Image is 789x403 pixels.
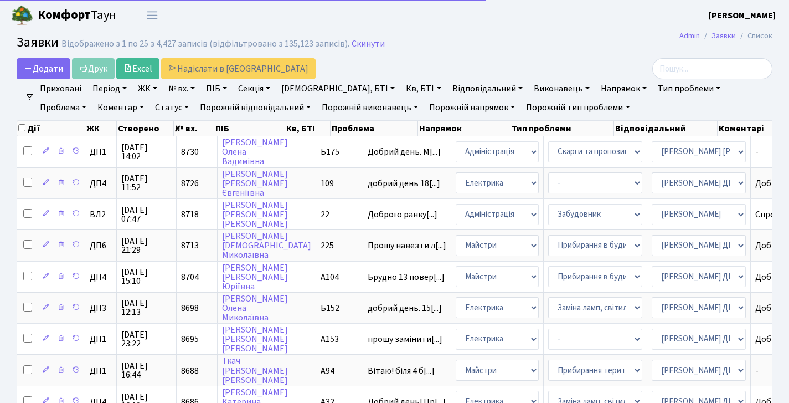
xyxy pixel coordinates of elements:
[368,333,442,345] span: прошу замінити[...]
[133,79,162,98] a: ЖК
[596,79,651,98] a: Напрямок
[321,146,339,158] span: Б175
[181,365,199,377] span: 8688
[222,168,288,199] a: [PERSON_NAME][PERSON_NAME]Євгеніївна
[121,299,172,317] span: [DATE] 12:13
[222,199,288,230] a: [PERSON_NAME][PERSON_NAME][PERSON_NAME]
[38,6,91,24] b: Комфорт
[121,143,172,161] span: [DATE] 14:02
[214,121,285,136] th: ПІБ
[736,30,772,42] li: Список
[90,147,112,156] span: ДП1
[510,121,614,136] th: Тип проблеми
[117,121,174,136] th: Створено
[151,98,193,117] a: Статус
[121,268,172,285] span: [DATE] 15:10
[35,98,91,117] a: Проблема
[368,365,435,377] span: Вітаю! біля 4 б[...]
[181,239,199,252] span: 8713
[61,39,349,49] div: Відображено з 1 по 25 з 4,427 записів (відфільтровано з 135,123 записів).
[331,121,417,136] th: Проблема
[425,98,519,117] a: Порожній напрямок
[90,210,112,219] span: ВЛ2
[368,146,441,158] span: Добрий день. М[...]
[93,98,148,117] a: Коментар
[653,79,725,98] a: Тип проблеми
[181,271,199,283] span: 8704
[181,177,199,190] span: 8726
[195,98,315,117] a: Порожній відповідальний
[679,30,700,42] a: Admin
[234,79,275,98] a: Секція
[90,335,112,344] span: ДП1
[529,79,594,98] a: Виконавець
[401,79,445,98] a: Кв, БТІ
[368,208,437,221] span: Доброго ранку[...]
[352,39,385,49] a: Скинути
[709,9,776,22] a: [PERSON_NAME]
[138,6,166,24] button: Переключити навігацію
[368,239,446,252] span: Прошу навезти л[...]
[90,304,112,313] span: ДП3
[90,179,112,188] span: ДП4
[317,98,422,117] a: Порожній виконавець
[121,206,172,223] span: [DATE] 07:47
[181,302,199,314] span: 8698
[24,63,63,75] span: Додати
[368,177,440,190] span: добрий день 18[...]
[90,241,112,250] span: ДП6
[321,208,329,221] span: 22
[121,330,172,348] span: [DATE] 23:22
[368,271,445,283] span: Брудно 13 повер[...]
[90,366,112,375] span: ДП1
[85,121,117,136] th: ЖК
[222,262,288,293] a: [PERSON_NAME][PERSON_NAME]Юріївна
[181,146,199,158] span: 8730
[321,302,339,314] span: Б152
[11,4,33,27] img: logo.png
[174,121,214,136] th: № вх.
[35,79,86,98] a: Приховані
[321,177,334,190] span: 109
[90,273,112,282] span: ДП4
[285,121,331,136] th: Кв, БТІ
[277,79,399,98] a: [DEMOGRAPHIC_DATA], БТІ
[321,271,339,283] span: А104
[17,33,59,52] span: Заявки
[116,58,159,79] a: Excel
[418,121,510,136] th: Напрямок
[222,355,288,386] a: Ткач[PERSON_NAME][PERSON_NAME]
[181,208,199,221] span: 8718
[202,79,231,98] a: ПІБ
[652,58,772,79] input: Пошук...
[321,333,339,345] span: А153
[181,333,199,345] span: 8695
[614,121,718,136] th: Відповідальний
[222,324,288,355] a: [PERSON_NAME][PERSON_NAME][PERSON_NAME]
[663,24,789,48] nav: breadcrumb
[222,136,288,167] a: [PERSON_NAME]ОленаВадимівна
[368,302,442,314] span: добрий день. 15[...]
[88,79,131,98] a: Період
[522,98,634,117] a: Порожній тип проблеми
[38,6,116,25] span: Таун
[121,237,172,254] span: [DATE] 21:29
[448,79,527,98] a: Відповідальний
[164,79,199,98] a: № вх.
[321,239,334,252] span: 225
[222,293,288,324] a: [PERSON_NAME]ОленаМиколаївна
[121,361,172,379] span: [DATE] 16:44
[711,30,736,42] a: Заявки
[222,230,311,261] a: [PERSON_NAME][DEMOGRAPHIC_DATA]Миколаївна
[17,58,70,79] a: Додати
[321,365,334,377] span: А94
[121,174,172,192] span: [DATE] 11:52
[17,121,85,136] th: Дії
